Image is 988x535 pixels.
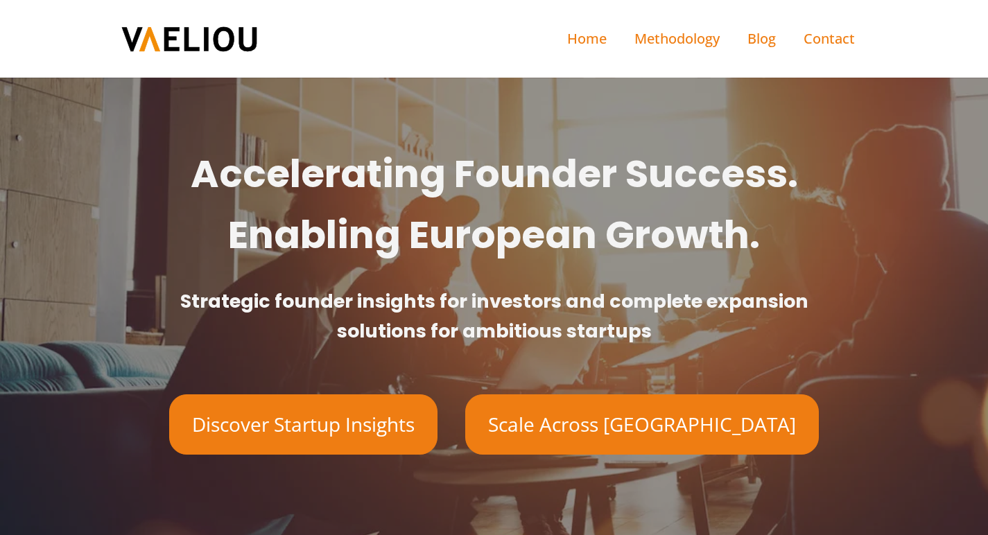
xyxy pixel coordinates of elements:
img: VAELIOU - boost your performance [120,25,259,53]
a: Scale Across [GEOGRAPHIC_DATA] [465,394,819,455]
h1: Accelerating Founder Success. Enabling European Growth. [168,143,820,265]
a: Discover Startup Insights [169,394,437,455]
a: Home [553,14,621,64]
a: Methodology [621,14,734,64]
a: Contact [790,14,869,64]
h2: Strategic founder insights for investors and complete expansion solutions for ambitious startups [176,286,813,346]
a: Blog [734,14,790,64]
